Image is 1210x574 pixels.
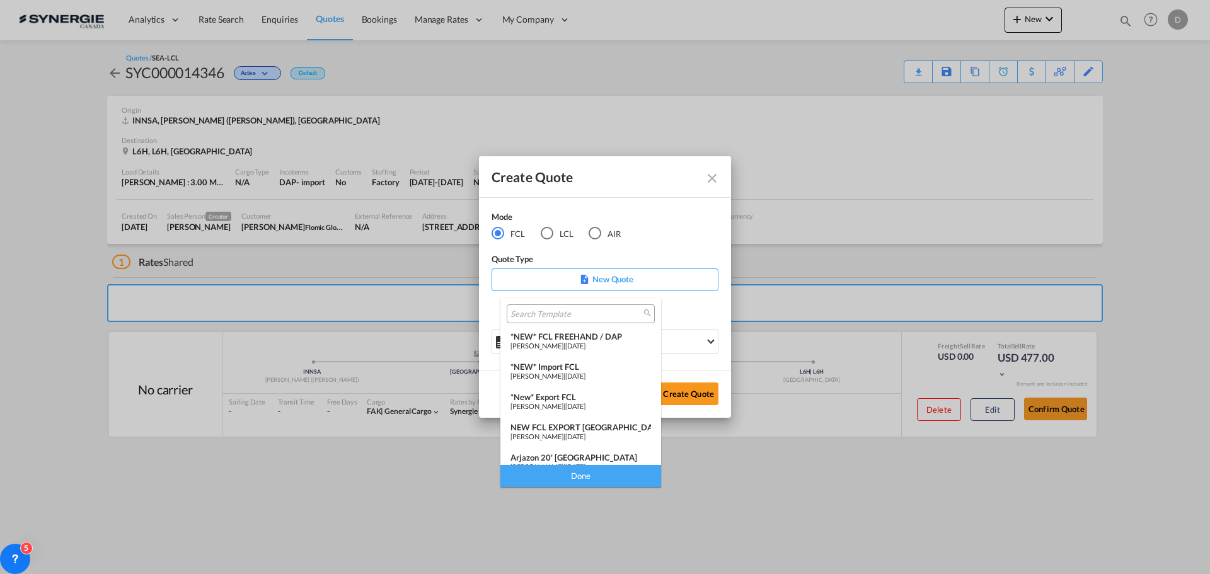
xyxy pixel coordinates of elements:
[510,309,641,320] input: Search Template
[510,452,651,462] div: Arjazon 20' [GEOGRAPHIC_DATA]
[510,362,651,372] div: *NEW* Import FCL
[510,342,563,350] span: [PERSON_NAME]
[510,392,651,402] div: *New* Export FCL
[565,462,585,471] span: [DATE]
[510,462,651,471] div: |
[565,402,585,410] span: [DATE]
[510,402,563,410] span: [PERSON_NAME]
[565,432,585,440] span: [DATE]
[510,372,651,380] div: |
[565,372,585,380] span: [DATE]
[510,432,651,440] div: |
[510,432,563,440] span: [PERSON_NAME]
[643,308,652,318] md-icon: icon-magnify
[510,342,651,350] div: |
[510,422,651,432] div: NEW FCL EXPORT [GEOGRAPHIC_DATA]
[510,402,651,410] div: |
[510,331,651,342] div: *NEW* FCL FREEHAND / DAP
[565,342,585,350] span: [DATE]
[510,372,563,380] span: [PERSON_NAME]
[500,465,661,487] div: Done
[510,462,563,471] span: [PERSON_NAME]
